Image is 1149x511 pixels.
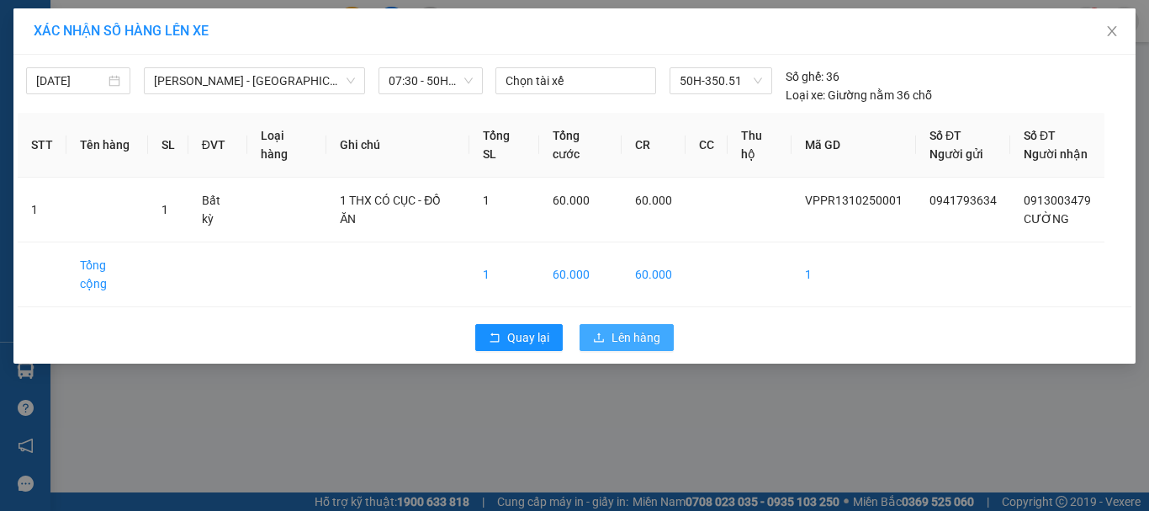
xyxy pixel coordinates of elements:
[340,194,441,226] span: 1 THX CÓ CỤC - ĐỒ ĂN
[786,86,825,104] span: Loại xe:
[1024,212,1069,226] span: CƯỜNG
[1024,194,1091,207] span: 0913003479
[580,324,674,351] button: uploadLên hàng
[539,113,622,178] th: Tổng cước
[469,113,538,178] th: Tổng SL
[36,72,105,90] input: 13/10/2025
[622,242,686,307] td: 60.000
[389,68,473,93] span: 07:30 - 50H-350.51
[66,242,148,307] td: Tổng cộng
[786,86,932,104] div: Giường nằm 36 chỗ
[154,68,355,93] span: Phan Rí - Sài Gòn
[792,242,916,307] td: 1
[929,147,983,161] span: Người gửi
[469,242,538,307] td: 1
[593,332,605,345] span: upload
[188,113,248,178] th: ĐVT
[728,113,792,178] th: Thu hộ
[18,178,66,242] td: 1
[489,332,500,345] span: rollback
[507,328,549,347] span: Quay lại
[34,23,209,39] span: XÁC NHẬN SỐ HÀNG LÊN XE
[18,113,66,178] th: STT
[483,194,490,207] span: 1
[786,67,839,86] div: 36
[792,113,916,178] th: Mã GD
[929,129,961,142] span: Số ĐT
[148,113,188,178] th: SL
[475,324,563,351] button: rollbackQuay lại
[1088,8,1136,56] button: Close
[612,328,660,347] span: Lên hàng
[786,67,823,86] span: Số ghế:
[635,194,672,207] span: 60.000
[1105,24,1119,38] span: close
[161,203,168,216] span: 1
[622,113,686,178] th: CR
[346,76,356,86] span: down
[1024,129,1056,142] span: Số ĐT
[686,113,728,178] th: CC
[805,194,903,207] span: VPPR1310250001
[680,68,762,93] span: 50H-350.51
[247,113,326,178] th: Loại hàng
[1024,147,1088,161] span: Người nhận
[188,178,248,242] td: Bất kỳ
[553,194,590,207] span: 60.000
[539,242,622,307] td: 60.000
[326,113,469,178] th: Ghi chú
[929,194,997,207] span: 0941793634
[66,113,148,178] th: Tên hàng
